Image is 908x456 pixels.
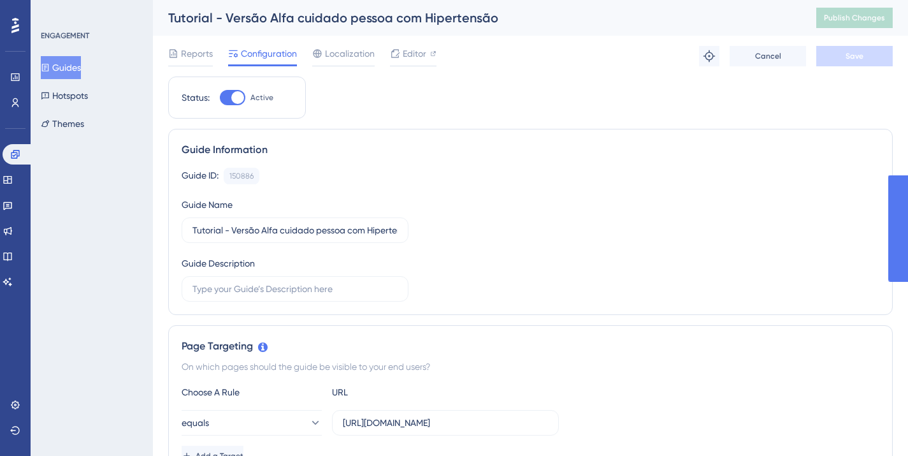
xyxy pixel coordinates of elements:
[181,46,213,61] span: Reports
[182,385,322,400] div: Choose A Rule
[332,385,472,400] div: URL
[730,46,806,66] button: Cancel
[41,31,89,41] div: ENGAGEMENT
[250,92,273,103] span: Active
[854,406,893,444] iframe: UserGuiding AI Assistant Launcher
[229,171,254,181] div: 150886
[846,51,863,61] span: Save
[343,416,548,430] input: yourwebsite.com/path
[182,168,219,184] div: Guide ID:
[182,256,255,271] div: Guide Description
[325,46,375,61] span: Localization
[816,8,893,28] button: Publish Changes
[41,56,81,79] button: Guides
[824,13,885,23] span: Publish Changes
[182,90,210,105] div: Status:
[241,46,297,61] span: Configuration
[403,46,426,61] span: Editor
[41,112,84,135] button: Themes
[168,9,784,27] div: Tutorial - Versão Alfa cuidado pessoa com Hipertensão
[182,197,233,212] div: Guide Name
[41,84,88,107] button: Hotspots
[192,223,398,237] input: Type your Guide’s Name here
[182,410,322,436] button: equals
[182,142,879,158] div: Guide Information
[755,51,781,61] span: Cancel
[182,415,209,430] span: equals
[182,359,879,374] div: On which pages should the guide be visible to your end users?
[192,282,398,296] input: Type your Guide’s Description here
[816,46,893,66] button: Save
[182,339,879,354] div: Page Targeting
